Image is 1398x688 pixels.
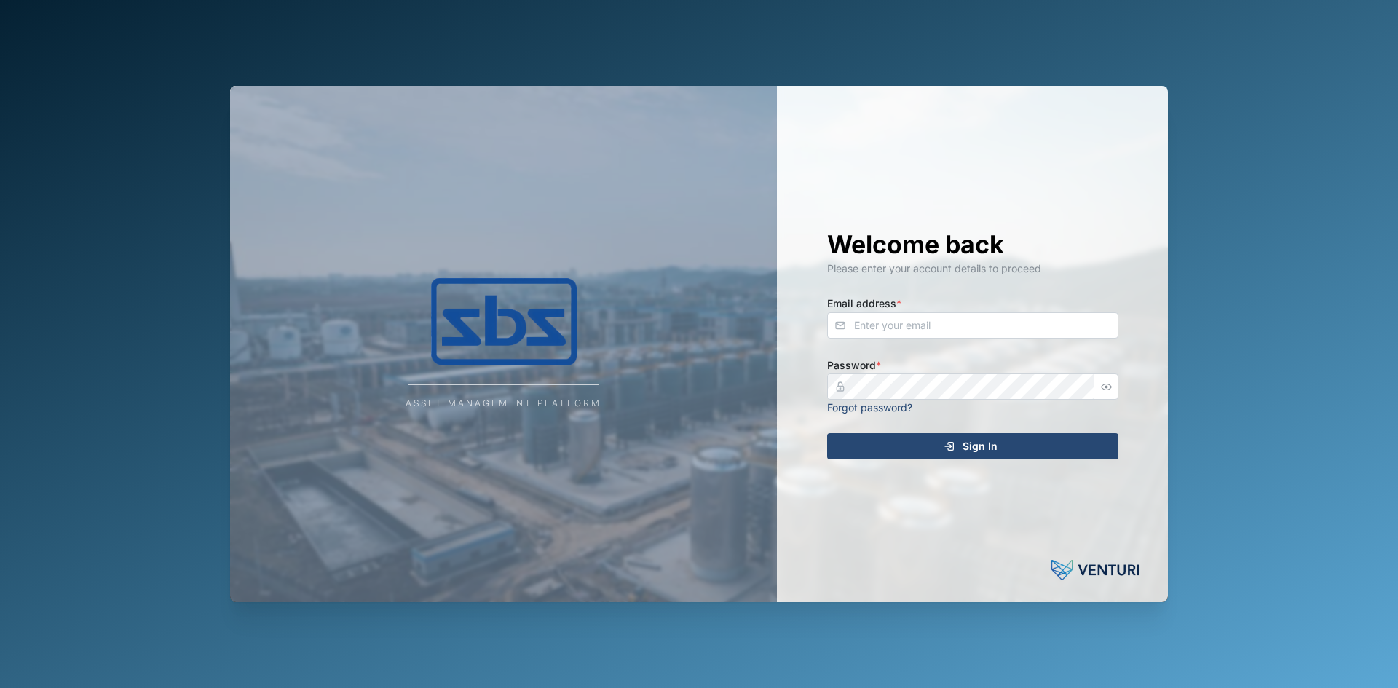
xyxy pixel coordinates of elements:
[406,397,601,411] div: Asset Management Platform
[963,434,998,459] span: Sign In
[1051,555,1139,585] img: Powered by: Venturi
[358,278,649,365] img: Company Logo
[827,229,1118,261] h1: Welcome back
[827,401,912,414] a: Forgot password?
[827,312,1118,339] input: Enter your email
[827,296,901,312] label: Email address
[827,357,881,373] label: Password
[827,261,1118,277] div: Please enter your account details to proceed
[827,433,1118,459] button: Sign In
